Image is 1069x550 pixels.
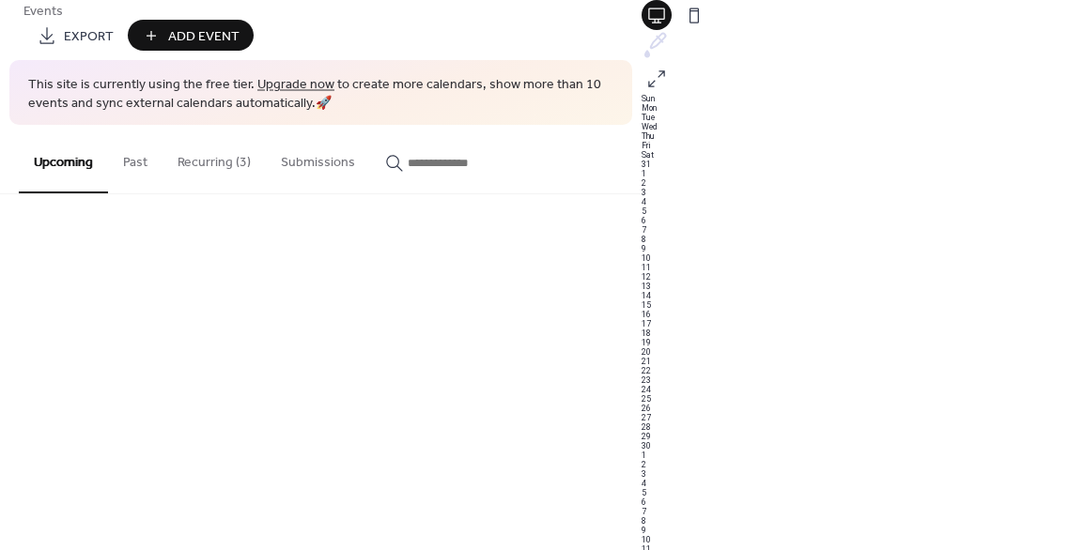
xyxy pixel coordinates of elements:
[642,94,1069,103] div: Sun
[642,225,1069,235] div: 7
[642,235,1069,244] div: 8
[642,366,1069,375] div: 22
[128,20,254,51] button: Add Event
[642,150,1069,160] div: Sat
[642,432,1069,441] div: 29
[642,488,1069,497] div: 5
[642,141,1069,150] div: Fri
[257,72,334,98] a: Upgrade now
[28,76,613,113] span: This site is currently using the free tier. to create more calendars, show more than 10 events an...
[642,460,1069,469] div: 2
[642,310,1069,319] div: 16
[128,38,254,47] a: Add Event
[642,188,1069,197] div: 3
[23,20,128,51] a: Export
[642,197,1069,206] div: 4
[642,131,1069,141] div: Thu
[642,319,1069,328] div: 17
[642,328,1069,338] div: 18
[642,244,1069,253] div: 9
[642,216,1069,225] div: 6
[642,497,1069,507] div: 6
[642,282,1069,291] div: 13
[642,206,1069,216] div: 5
[642,441,1069,451] div: 30
[642,469,1069,479] div: 3
[642,300,1069,310] div: 15
[642,516,1069,526] div: 8
[642,413,1069,422] div: 27
[642,272,1069,282] div: 12
[19,125,108,193] button: Upcoming
[642,375,1069,385] div: 23
[642,178,1069,188] div: 2
[642,347,1069,357] div: 20
[642,338,1069,347] div: 19
[642,394,1069,404] div: 25
[642,160,1069,169] div: 31
[642,385,1069,394] div: 24
[163,125,266,191] button: Recurring (3)
[642,479,1069,488] div: 4
[642,507,1069,516] div: 7
[642,291,1069,300] div: 14
[642,526,1069,535] div: 9
[108,125,163,191] button: Past
[642,122,1069,131] div: Wed
[266,125,370,191] button: Submissions
[642,253,1069,263] div: 10
[642,113,1069,122] div: Tue
[642,535,1069,544] div: 10
[642,169,1069,178] div: 1
[168,27,240,47] span: Add Event
[642,404,1069,413] div: 26
[642,422,1069,432] div: 28
[642,451,1069,460] div: 1
[64,27,114,47] span: Export
[642,103,1069,113] div: Mon
[642,263,1069,272] div: 11
[642,357,1069,366] div: 21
